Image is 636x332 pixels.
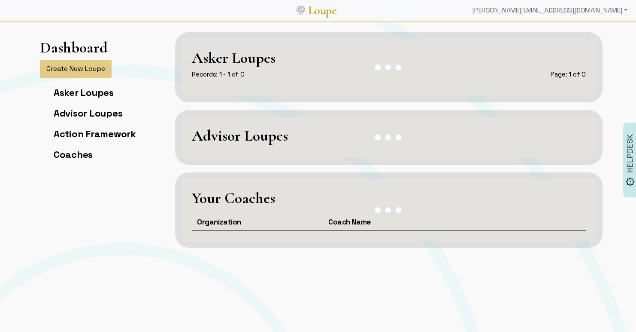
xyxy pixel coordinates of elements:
[297,6,305,15] img: Loupe Logo
[40,60,112,78] button: Create New Loupe
[54,148,93,160] a: Coaches
[469,2,631,19] div: [PERSON_NAME][EMAIL_ADDRESS][DOMAIN_NAME]
[626,177,635,186] img: brightness_alert_FILL0_wght500_GRAD0_ops.svg
[54,86,114,98] a: Asker Loupes
[40,39,108,56] h1: Dashboard
[54,128,136,140] a: Action Framework
[305,3,339,18] a: Loupe
[54,107,122,119] a: Advisor Loupes
[40,39,136,169] app-left-page-nav: Dashboard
